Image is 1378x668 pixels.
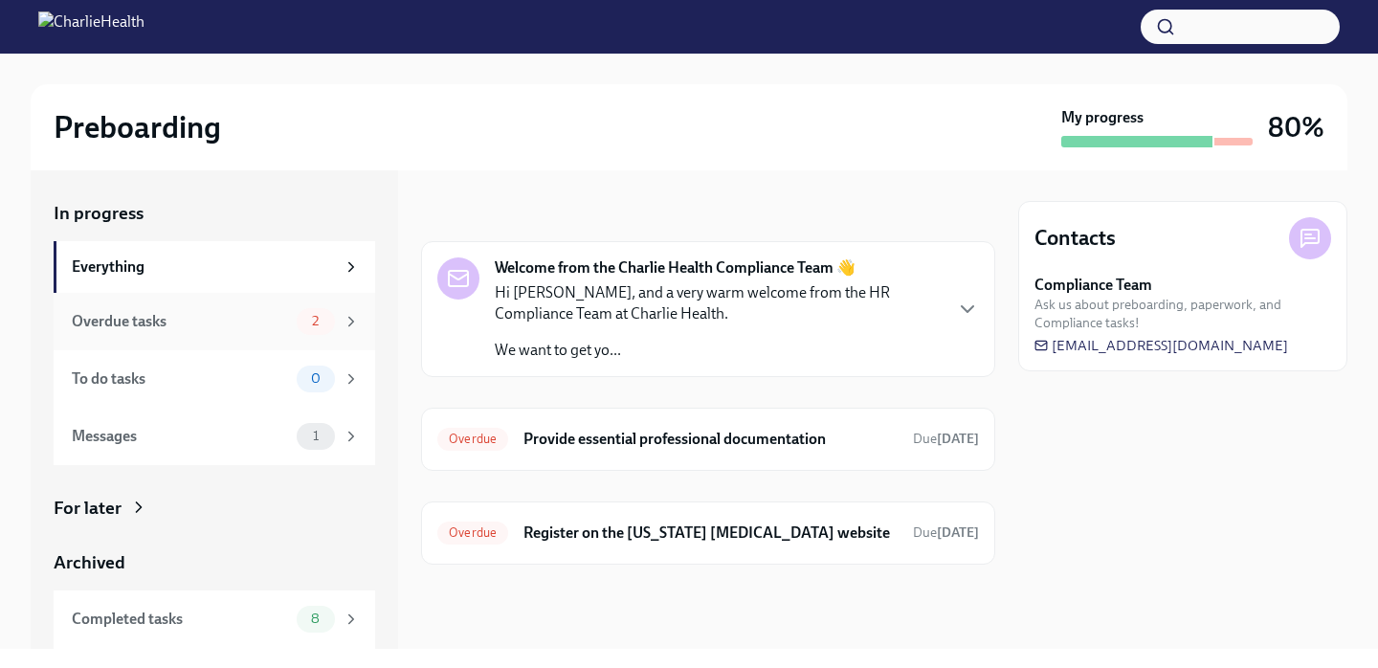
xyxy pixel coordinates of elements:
div: Completed tasks [72,609,289,630]
strong: [DATE] [937,431,979,447]
a: Everything [54,241,375,293]
a: To do tasks0 [54,350,375,408]
h3: 80% [1268,110,1324,145]
span: August 11th, 2025 09:00 [913,430,979,448]
a: Archived [54,550,375,575]
strong: Compliance Team [1034,275,1152,296]
a: Completed tasks8 [54,590,375,648]
strong: Welcome from the Charlie Health Compliance Team 👋 [495,257,856,278]
a: For later [54,496,375,521]
a: In progress [54,201,375,226]
a: OverdueRegister on the [US_STATE] [MEDICAL_DATA] websiteDue[DATE] [437,518,979,548]
p: We want to get yo... [495,340,941,361]
a: OverdueProvide essential professional documentationDue[DATE] [437,424,979,455]
div: For later [54,496,122,521]
div: Everything [72,256,335,278]
span: Overdue [437,525,508,540]
span: Due [913,524,979,541]
p: Hi [PERSON_NAME], and a very warm welcome from the HR Compliance Team at Charlie Health. [495,282,941,324]
h6: Register on the [US_STATE] [MEDICAL_DATA] website [523,523,898,544]
div: Messages [72,426,289,447]
strong: My progress [1061,107,1144,128]
div: To do tasks [72,368,289,390]
div: Overdue tasks [72,311,289,332]
span: August 8th, 2025 09:00 [913,523,979,542]
span: 1 [301,429,330,443]
a: [EMAIL_ADDRESS][DOMAIN_NAME] [1034,336,1288,355]
span: 8 [300,612,331,626]
strong: [DATE] [937,524,979,541]
span: 0 [300,371,332,386]
h2: Preboarding [54,108,221,146]
span: Overdue [437,432,508,446]
h6: Provide essential professional documentation [523,429,898,450]
span: 2 [300,314,330,328]
img: CharlieHealth [38,11,144,42]
span: Ask us about preboarding, paperwork, and Compliance tasks! [1034,296,1331,332]
span: Due [913,431,979,447]
h4: Contacts [1034,224,1116,253]
div: In progress [421,201,511,226]
a: Overdue tasks2 [54,293,375,350]
a: Messages1 [54,408,375,465]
